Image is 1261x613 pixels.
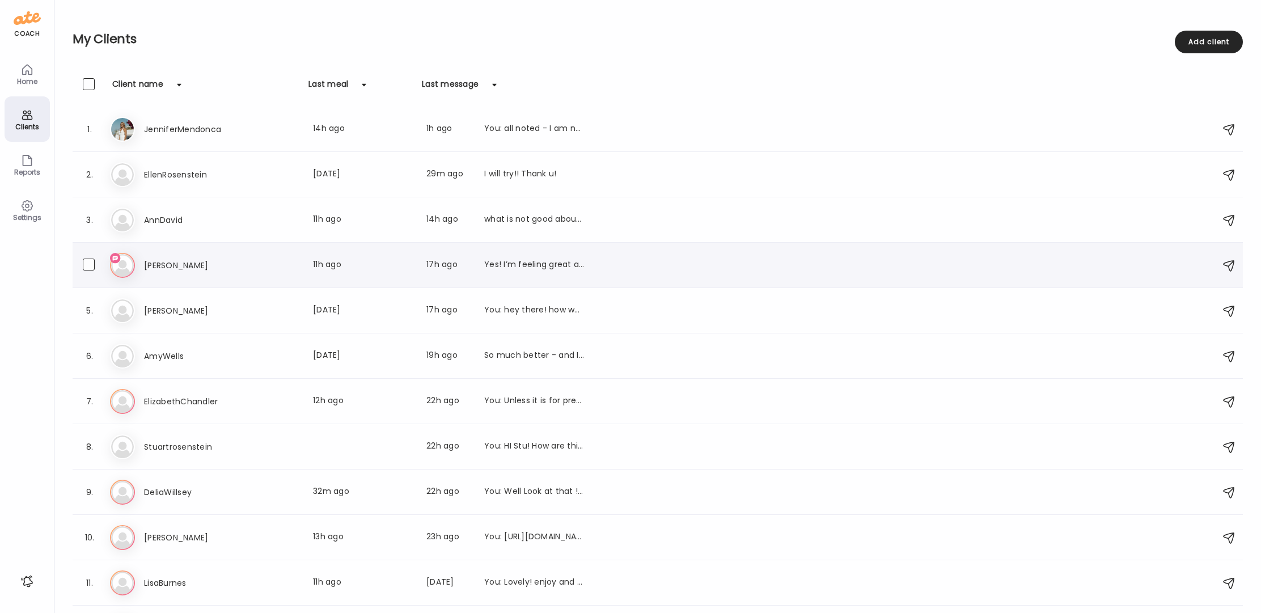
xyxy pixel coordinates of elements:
[422,78,479,96] div: Last message
[83,395,96,408] div: 7.
[484,395,584,408] div: You: Unless it is for prework fueling because you are hungry before a workout The smoothies are t...
[426,440,471,454] div: 22h ago
[426,395,471,408] div: 22h ago
[313,395,413,408] div: 12h ago
[144,531,244,544] h3: [PERSON_NAME]
[484,122,584,136] div: You: all noted - I am not sure what the other green stuff is so while you are waiting, please hav...
[7,168,48,176] div: Reports
[484,349,584,363] div: So much better - and I’m motivated to keep it up!
[144,304,244,318] h3: [PERSON_NAME]
[484,485,584,499] div: You: Well Look at that ! you lost weight while away! This is a lifestyle that you are working and...
[426,349,471,363] div: 19h ago
[7,78,48,85] div: Home
[313,304,413,318] div: [DATE]
[144,168,244,181] h3: EllenRosenstein
[14,9,41,27] img: ate
[308,78,348,96] div: Last meal
[144,485,244,499] h3: DeliaWillsey
[83,485,96,499] div: 9.
[83,576,96,590] div: 11.
[83,531,96,544] div: 10.
[14,29,40,39] div: coach
[426,122,471,136] div: 1h ago
[83,168,96,181] div: 2.
[83,440,96,454] div: 8.
[7,214,48,221] div: Settings
[144,395,244,408] h3: ElizabethChandler
[484,576,584,590] div: You: Lovely! enjoy and safe travels.
[484,304,584,318] div: You: hey there! how was your weekend and how are you feeling? you have been quiet.
[1175,31,1243,53] div: Add client
[484,440,584,454] div: You: HI Stu! How are things going? If [PERSON_NAME] is not working for you - please let me know a...
[144,122,244,136] h3: JenniferMendonca
[484,531,584,544] div: You: [URL][DOMAIN_NAME][PERSON_NAME]
[426,168,471,181] div: 29m ago
[83,304,96,318] div: 5.
[83,349,96,363] div: 6.
[313,576,413,590] div: 11h ago
[313,168,413,181] div: [DATE]
[112,78,163,96] div: Client name
[313,531,413,544] div: 13h ago
[313,213,413,227] div: 11h ago
[83,122,96,136] div: 1.
[144,349,244,363] h3: AmyWells
[313,349,413,363] div: [DATE]
[144,440,244,454] h3: Stuartrosenstein
[426,531,471,544] div: 23h ago
[144,259,244,272] h3: [PERSON_NAME]
[484,213,584,227] div: what is not good about it?
[484,168,584,181] div: I will try!! Thank u!
[426,259,471,272] div: 17h ago
[313,259,413,272] div: 11h ago
[73,31,1243,48] h2: My Clients
[313,485,413,499] div: 32m ago
[484,259,584,272] div: Yes! I’m feeling great actually!
[426,304,471,318] div: 17h ago
[426,213,471,227] div: 14h ago
[144,213,244,227] h3: AnnDavid
[144,576,244,590] h3: LisaBurnes
[426,485,471,499] div: 22h ago
[313,122,413,136] div: 14h ago
[426,576,471,590] div: [DATE]
[83,213,96,227] div: 3.
[7,123,48,130] div: Clients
